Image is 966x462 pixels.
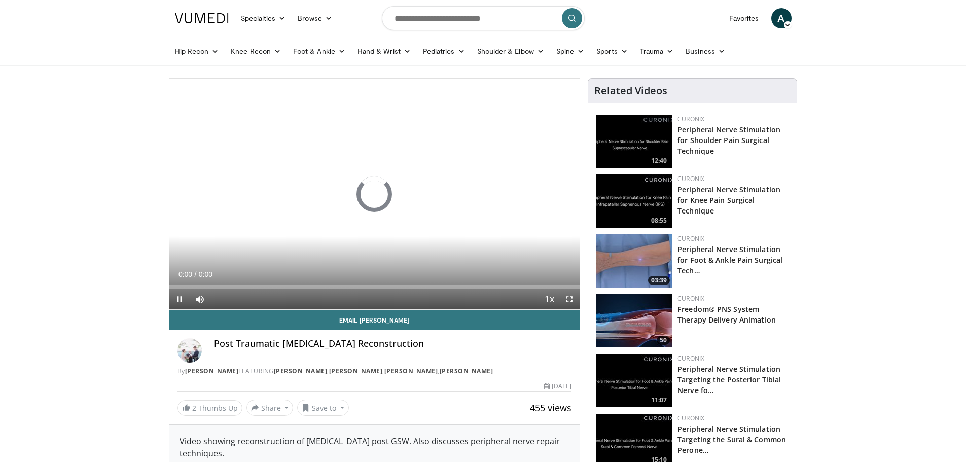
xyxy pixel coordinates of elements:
button: Save to [297,400,349,416]
span: 08:55 [648,216,670,225]
span: 2 [192,403,196,413]
a: [PERSON_NAME] [440,367,493,375]
span: 12:40 [648,156,670,165]
button: Share [246,400,294,416]
a: Curonix [677,174,704,183]
a: Shoulder & Elbow [471,41,550,61]
a: Peripheral Nerve Stimulation Targeting the Sural & Common Perone… [677,424,786,455]
a: 11:07 [596,354,672,407]
a: Foot & Ankle [287,41,351,61]
button: Pause [169,289,190,309]
div: Video showing reconstruction of [MEDICAL_DATA] post GSW. Also discusses peripheral nerve repair t... [180,435,570,459]
a: Hip Recon [169,41,225,61]
a: Favorites [723,8,765,28]
img: 997914f1-2438-46d3-bb0a-766a8c5fd9ba.150x105_q85_crop-smart_upscale.jpg [596,354,672,407]
a: Sports [590,41,634,61]
span: 0:00 [178,270,192,278]
button: Fullscreen [559,289,580,309]
a: Specialties [235,8,292,28]
a: Trauma [634,41,680,61]
span: 50 [657,336,670,345]
h4: Post Traumatic [MEDICAL_DATA] Reconstruction [214,338,572,349]
img: e3bdd152-f5ff-439a-bfcf-d8989886bdb1.150x105_q85_crop-smart_upscale.jpg [596,115,672,168]
a: 03:39 [596,234,672,288]
a: [PERSON_NAME] [329,367,383,375]
img: 73042a39-faa0-4cce-aaf4-9dbc875de030.150x105_q85_crop-smart_upscale.jpg [596,234,672,288]
a: Email [PERSON_NAME] [169,310,580,330]
a: Peripheral Nerve Stimulation for Shoulder Pain Surgical Technique [677,125,780,156]
img: daebadec-4858-4570-aa7a-a8db1aaa9d1a.150x105_q85_crop-smart_upscale.jpg [596,294,672,347]
span: 0:00 [199,270,212,278]
a: Hand & Wrist [351,41,417,61]
span: / [195,270,197,278]
a: Spine [550,41,590,61]
a: 12:40 [596,115,672,168]
div: Progress Bar [169,285,580,289]
a: Pediatrics [417,41,471,61]
a: Curonix [677,115,704,123]
button: Mute [190,289,210,309]
div: By FEATURING , , , [177,367,572,376]
button: Playback Rate [539,289,559,309]
video-js: Video Player [169,79,580,310]
img: VuMedi Logo [175,13,229,23]
span: 03:39 [648,276,670,285]
img: Avatar [177,338,202,363]
a: [PERSON_NAME] [384,367,438,375]
a: Business [679,41,731,61]
a: Curonix [677,354,704,363]
h4: Related Videos [594,85,667,97]
span: 455 views [530,402,571,414]
a: [PERSON_NAME] [185,367,239,375]
a: 08:55 [596,174,672,228]
a: A [771,8,792,28]
span: 11:07 [648,396,670,405]
a: 2 Thumbs Up [177,400,242,416]
a: Peripheral Nerve Stimulation Targeting the Posterior Tibial Nerve fo… [677,364,781,395]
a: Freedom® PNS System Therapy Delivery Animation [677,304,776,325]
a: Peripheral Nerve Stimulation for Foot & Ankle Pain Surgical Tech… [677,244,782,275]
div: [DATE] [544,382,571,391]
a: Knee Recon [225,41,287,61]
a: Curonix [677,414,704,422]
input: Search topics, interventions [382,6,585,30]
a: Browse [292,8,338,28]
img: 5533325e-ad2b-4571-99ce-f5ffe9164c38.150x105_q85_crop-smart_upscale.jpg [596,174,672,228]
a: 50 [596,294,672,347]
a: Curonix [677,234,704,243]
a: [PERSON_NAME] [274,367,328,375]
a: Peripheral Nerve Stimulation for Knee Pain Surgical Technique [677,185,780,216]
a: Curonix [677,294,704,303]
